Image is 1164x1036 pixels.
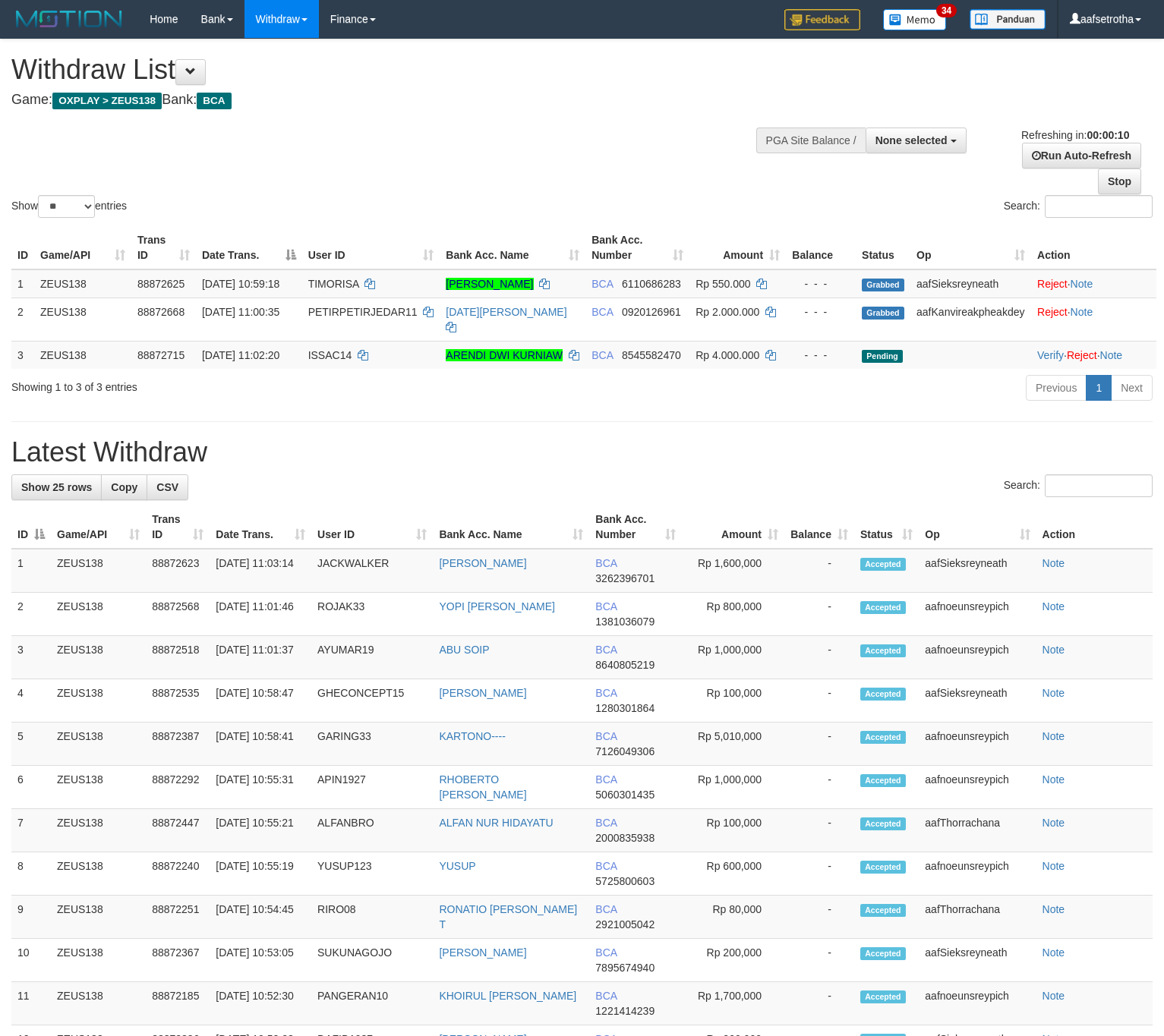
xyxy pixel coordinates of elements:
td: Rp 200,000 [682,939,784,982]
div: Showing 1 to 3 of 3 entries [11,373,474,395]
td: 88872568 [146,593,210,636]
span: Copy 8640805219 to clipboard [595,659,655,671]
td: 8 [11,852,51,896]
th: Op: activate to sort column ascending [919,505,1036,549]
span: Accepted [860,947,906,960]
th: Amount: activate to sort column ascending [689,226,786,269]
span: Show 25 rows [21,481,92,493]
span: Pending [862,350,903,363]
td: Rp 100,000 [682,809,784,852]
th: Action [1031,226,1156,269]
span: Copy 1280301864 to clipboard [595,702,655,714]
td: [DATE] 11:01:37 [210,636,311,679]
td: - [784,723,854,766]
td: ZEUS138 [51,593,146,636]
span: Grabbed [862,307,904,320]
a: Next [1111,375,1153,401]
th: Status [856,226,910,269]
span: Copy [111,481,137,493]
td: aafnoeunsreypich [919,636,1036,679]
span: Copy 5060301435 to clipboard [595,789,655,801]
td: YUSUP123 [311,852,433,896]
td: Rp 1,600,000 [682,549,784,593]
td: aafKanvireakpheakdey [910,298,1031,341]
a: Note [1043,817,1065,829]
td: 3 [11,341,34,369]
a: Stop [1098,168,1141,194]
td: 11 [11,982,51,1025]
th: ID [11,226,34,269]
span: Rp 550.000 [696,278,750,290]
span: Copy 6110686283 to clipboard [622,278,681,290]
th: ID: activate to sort column descending [11,505,51,549]
span: Rp 2.000.000 [696,306,759,318]
td: aafSieksreyneath [919,549,1036,593]
span: Accepted [860,990,906,1003]
td: Rp 1,000,000 [682,766,784,809]
td: 9 [11,896,51,939]
th: Bank Acc. Name: activate to sort column ascending [440,226,585,269]
a: ARENDI DWI KURNIAW [446,349,562,361]
th: Action [1036,505,1153,549]
label: Search: [1004,195,1153,218]
span: ISSAC14 [308,349,352,361]
td: 88872387 [146,723,210,766]
td: 10 [11,939,51,982]
td: Rp 1,700,000 [682,982,784,1025]
td: 88872292 [146,766,210,809]
select: Showentries [38,195,95,218]
a: YOPI [PERSON_NAME] [439,600,554,612]
span: [DATE] 11:02:20 [202,349,279,361]
strong: 00:00:10 [1087,129,1129,141]
a: [PERSON_NAME] [439,557,526,569]
a: Note [1043,773,1065,786]
td: aafnoeunsreypich [919,766,1036,809]
td: aafThorrachana [919,896,1036,939]
a: [PERSON_NAME] [439,687,526,699]
a: RONATIO [PERSON_NAME] T [439,903,577,931]
a: Note [1043,730,1065,742]
td: 88872447 [146,809,210,852]
a: [PERSON_NAME] [446,278,533,290]
img: Feedback.jpg [784,9,860,30]
a: Note [1043,687,1065,699]
td: · [1031,269,1156,298]
button: None selected [866,128,967,153]
span: BCA [591,349,613,361]
th: Bank Acc. Name: activate to sort column ascending [433,505,589,549]
span: Accepted [860,644,906,657]
a: Show 25 rows [11,474,102,500]
label: Show entries [11,195,127,218]
td: ALFANBRO [311,809,433,852]
span: [DATE] 10:59:18 [202,278,279,290]
td: RIRO08 [311,896,433,939]
td: 1 [11,549,51,593]
td: aafSieksreyneath [919,679,1036,723]
h4: Game: Bank: [11,93,761,108]
a: KARTONO---- [439,730,505,742]
span: Accepted [860,601,906,614]
a: YUSUP [439,860,475,872]
td: 2 [11,593,51,636]
span: Copy 3262396701 to clipboard [595,572,655,584]
a: Note [1043,557,1065,569]
td: JACKWALKER [311,549,433,593]
a: Note [1071,278,1093,290]
td: - [784,549,854,593]
a: 1 [1086,375,1112,401]
td: ROJAK33 [311,593,433,636]
span: BCA [595,600,617,612]
div: PGA Site Balance / [756,128,866,153]
a: [PERSON_NAME] [439,946,526,959]
td: aafnoeunsreypich [919,723,1036,766]
span: Copy 8545582470 to clipboard [622,349,681,361]
a: Reject [1037,306,1068,318]
td: APIN1927 [311,766,433,809]
td: [DATE] 10:58:41 [210,723,311,766]
a: [DATE][PERSON_NAME] [446,306,566,318]
span: Copy 0920126961 to clipboard [622,306,681,318]
span: TIMORISA [308,278,359,290]
a: Reject [1067,349,1097,361]
td: PANGERAN10 [311,982,433,1025]
td: ZEUS138 [34,298,131,341]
